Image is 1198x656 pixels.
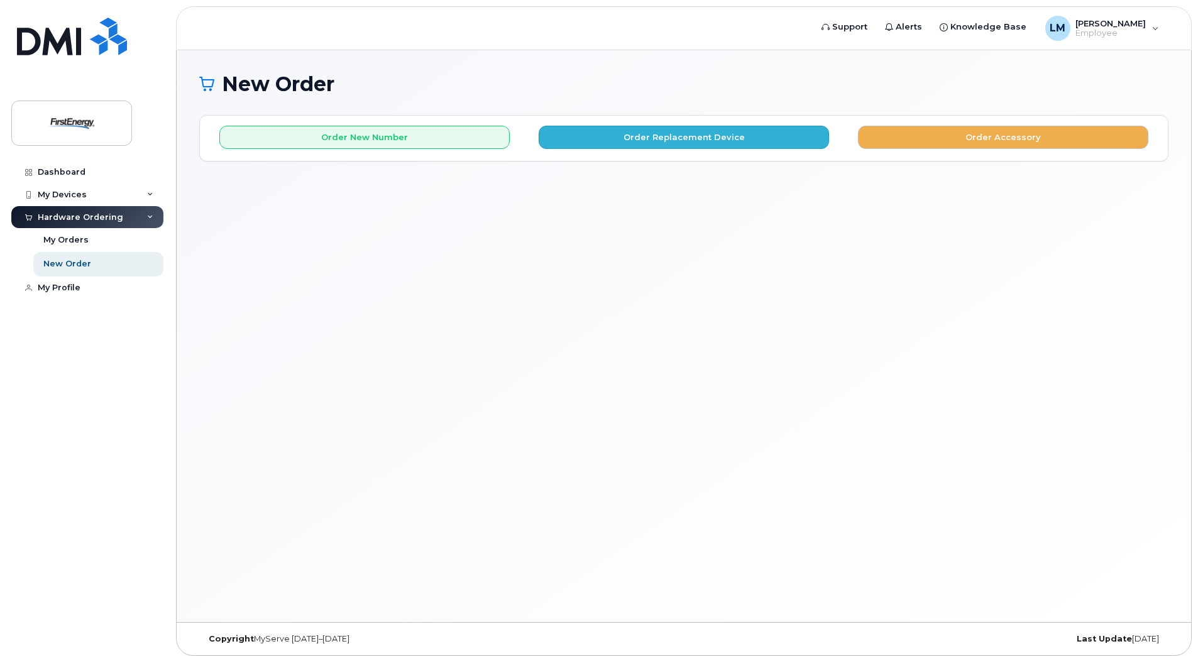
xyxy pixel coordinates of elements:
button: Order Accessory [858,126,1148,149]
h1: New Order [199,73,1168,95]
div: MyServe [DATE]–[DATE] [199,634,522,644]
div: [DATE] [845,634,1168,644]
button: Order Replacement Device [539,126,829,149]
strong: Copyright [209,634,254,643]
button: Order New Number [219,126,510,149]
iframe: Messenger Launcher [1143,601,1189,647]
strong: Last Update [1077,634,1132,643]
